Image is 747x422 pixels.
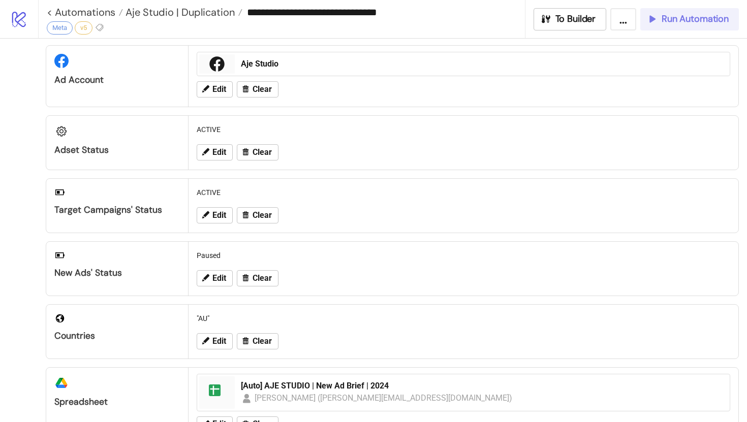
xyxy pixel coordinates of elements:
div: v5 [75,21,92,35]
div: Ad Account [54,74,180,86]
span: Edit [212,337,226,346]
div: Adset Status [54,144,180,156]
div: ACTIVE [193,183,734,202]
div: Countries [54,330,180,342]
span: Clear [253,85,272,94]
div: ACTIVE [193,120,734,139]
span: Aje Studio | Duplication [123,6,235,19]
button: Clear [237,207,278,223]
button: Clear [237,81,278,98]
span: Edit [212,85,226,94]
button: Edit [197,333,233,349]
button: Clear [237,144,278,160]
span: To Builder [555,13,596,25]
span: Clear [253,337,272,346]
div: Spreadsheet [54,396,180,408]
div: Target Campaigns' Status [54,204,180,216]
span: Edit [212,211,226,220]
button: To Builder [534,8,607,30]
div: Aje Studio [241,58,724,70]
div: Paused [193,246,734,265]
div: "AU" [193,309,734,328]
button: Edit [197,270,233,286]
button: Edit [197,207,233,223]
div: New Ads' Status [54,267,180,279]
div: Meta [47,21,73,35]
button: Run Automation [640,8,739,30]
span: Clear [253,148,272,157]
span: Edit [212,148,226,157]
div: [Auto] AJE STUDIO | New Ad Brief | 2024 [241,380,724,392]
button: Edit [197,144,233,160]
span: Edit [212,274,226,283]
span: Clear [253,211,272,220]
a: < Automations [47,7,123,17]
button: Edit [197,81,233,98]
div: [PERSON_NAME] ([PERSON_NAME][EMAIL_ADDRESS][DOMAIN_NAME]) [255,392,513,404]
button: Clear [237,333,278,349]
button: ... [610,8,636,30]
button: Clear [237,270,278,286]
span: Run Automation [662,13,729,25]
a: Aje Studio | Duplication [123,7,242,17]
span: Clear [253,274,272,283]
